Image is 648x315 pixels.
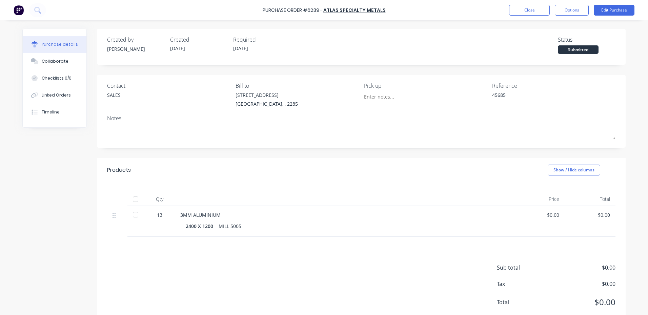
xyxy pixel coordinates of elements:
div: Products [107,166,131,174]
div: $0.00 [570,211,610,218]
div: Reference [492,82,615,90]
span: Tax [497,280,548,288]
div: Linked Orders [42,92,71,98]
button: Collaborate [23,53,86,70]
div: Pick up [364,82,487,90]
div: Status [558,36,615,44]
div: Created [170,36,228,44]
div: 13 [150,211,169,218]
div: $0.00 [519,211,559,218]
div: Contact [107,82,230,90]
div: Price [514,192,565,206]
input: Enter notes... [364,91,426,102]
textarea: 45685 [492,91,577,107]
div: [GEOGRAPHIC_DATA], , 2285 [236,100,298,107]
div: Bill to [236,82,359,90]
div: Collaborate [42,58,68,64]
div: Purchase details [42,41,78,47]
button: Edit Purchase [594,5,634,16]
div: 3MM ALUMINIUM [180,211,508,218]
div: Submitted [558,45,599,54]
div: MILL 5005 [219,221,241,231]
button: Options [555,5,589,16]
a: Atlas Specialty Metals [323,7,386,14]
div: [PERSON_NAME] [107,45,165,52]
div: Required [233,36,291,44]
span: $0.00 [548,296,615,308]
div: Checklists 0/0 [42,75,72,81]
div: Timeline [42,109,60,115]
div: Purchase Order #6239 - [263,7,323,14]
div: SALES [107,91,121,99]
div: Total [565,192,615,206]
img: Factory [14,5,24,15]
button: Timeline [23,104,86,121]
span: Total [497,298,548,306]
button: Linked Orders [23,87,86,104]
div: [STREET_ADDRESS] [236,91,298,99]
span: Sub total [497,264,548,272]
div: Qty [144,192,175,206]
button: Close [509,5,550,16]
div: Notes [107,114,615,122]
button: Checklists 0/0 [23,70,86,87]
div: Created by [107,36,165,44]
button: Show / Hide columns [548,165,600,175]
button: Purchase details [23,36,86,53]
span: $0.00 [548,280,615,288]
div: 2400 X 1200 [186,221,219,231]
span: $0.00 [548,264,615,272]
